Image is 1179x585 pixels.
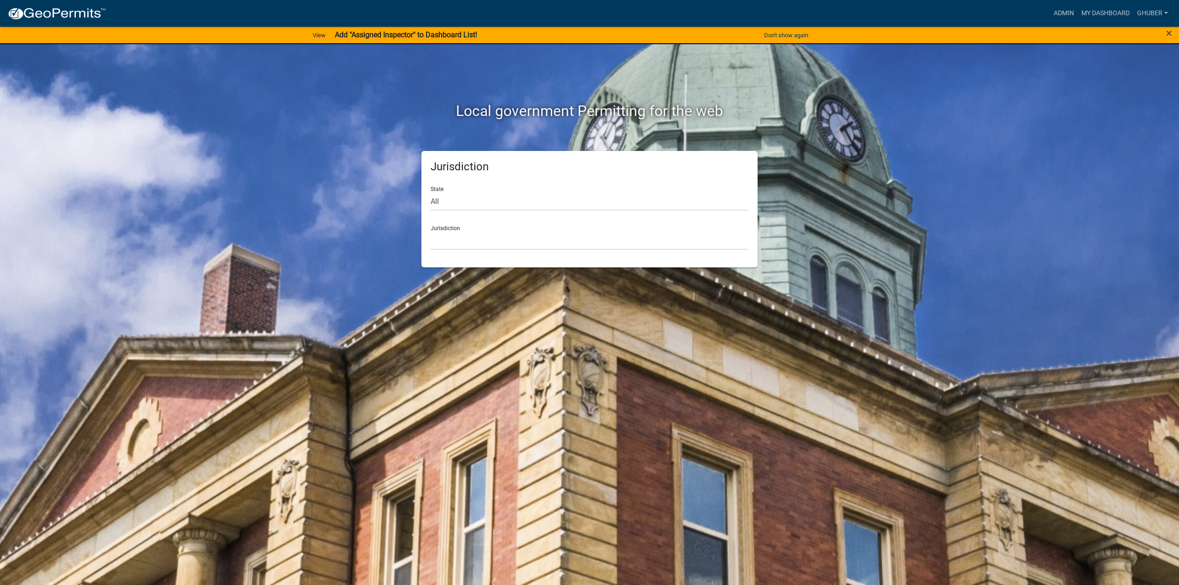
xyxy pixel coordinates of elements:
button: Don't show again [760,28,812,43]
a: View [309,28,329,43]
span: × [1166,27,1172,40]
a: Admin [1050,5,1078,22]
a: GHuber [1133,5,1172,22]
a: My Dashboard [1078,5,1133,22]
h5: Jurisdiction [431,160,748,174]
button: Close [1166,28,1172,39]
h2: Local government Permitting for the web [334,102,845,120]
strong: Add "Assigned Inspector" to Dashboard List! [335,30,477,39]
